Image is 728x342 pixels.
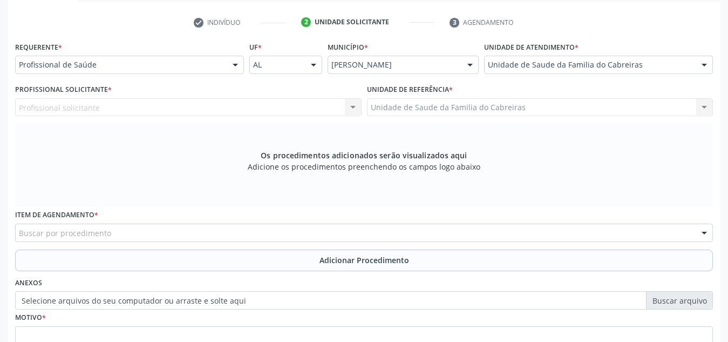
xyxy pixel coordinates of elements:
[253,59,300,70] span: AL
[15,39,62,56] label: Requerente
[19,59,222,70] span: Profissional de Saúde
[488,59,691,70] span: Unidade de Saude da Familia do Cabreiras
[301,17,311,27] div: 2
[319,254,409,266] span: Adicionar Procedimento
[15,310,46,326] label: Motivo
[15,250,713,271] button: Adicionar Procedimento
[315,17,389,27] div: Unidade solicitante
[249,39,262,56] label: UF
[15,207,98,224] label: Item de agendamento
[367,82,453,98] label: Unidade de referência
[15,82,112,98] label: Profissional Solicitante
[331,59,457,70] span: [PERSON_NAME]
[484,39,579,56] label: Unidade de atendimento
[261,150,467,161] span: Os procedimentos adicionados serão visualizados aqui
[15,275,42,292] label: Anexos
[328,39,368,56] label: Município
[248,161,480,172] span: Adicione os procedimentos preenchendo os campos logo abaixo
[19,227,111,239] span: Buscar por procedimento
